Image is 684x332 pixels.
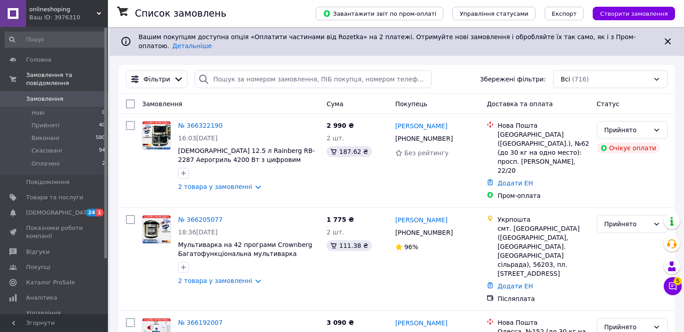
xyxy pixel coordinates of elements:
span: Покупець [395,100,427,108]
span: Замовлення та повідомлення [26,71,108,87]
span: Головна [26,56,51,64]
button: Експорт [545,7,584,20]
span: 40 [99,121,105,130]
a: Мультиварка на 42 програми Crownberg Багатофункціональна мультиварка Рисоварка Пароварка [PERSON_... [178,241,312,275]
span: Вашим покупцям доступна опція «Оплатити частинами від Rozetka» на 2 платежі. Отримуйте нові замов... [139,33,635,49]
div: [GEOGRAPHIC_DATA] ([GEOGRAPHIC_DATA].), №62 (до 30 кг на одно место): просп. [PERSON_NAME], 22/20 [497,130,589,175]
a: [PERSON_NAME] [395,319,447,328]
div: Нова Пошта [497,121,589,130]
span: 3 090 ₴ [326,319,354,326]
span: Збережені фільтри: [480,75,545,84]
div: 111.38 ₴ [326,240,371,251]
span: Створити замовлення [600,10,668,17]
div: Прийнято [604,219,649,229]
div: смт. [GEOGRAPHIC_DATA] ([GEOGRAPHIC_DATA], [GEOGRAPHIC_DATA]. [GEOGRAPHIC_DATA] сільрада), 56203,... [497,224,589,278]
span: 2 шт. [326,229,344,236]
div: Прийнято [604,322,649,332]
span: Завантажити звіт по пром-оплаті [323,9,436,18]
span: 18:36[DATE] [178,229,218,236]
span: Без рейтингу [404,149,449,157]
span: [DEMOGRAPHIC_DATA] [26,209,93,217]
div: Післяплата [497,294,589,303]
span: Повідомлення [26,178,70,186]
span: 580 [96,134,105,142]
span: Оплачені [31,160,60,168]
span: 16:03[DATE] [178,135,218,142]
div: Укрпошта [497,215,589,224]
a: [PERSON_NAME] [395,121,447,130]
span: Покупці [26,263,50,271]
span: Фільтри [143,75,170,84]
a: № 366322190 [178,122,223,129]
span: Управління статусами [460,10,528,17]
span: Аналітика [26,294,57,302]
div: Прийнято [604,125,649,135]
span: 2 шт. [326,135,344,142]
img: Фото товару [143,215,170,243]
span: 24 [86,209,96,216]
span: Всі [561,75,570,84]
span: 2 [102,160,105,168]
span: 96% [404,243,418,251]
div: [PHONE_NUMBER] [393,226,455,239]
span: Управління сайтом [26,309,83,325]
span: Експорт [552,10,577,17]
input: Пошук [4,31,106,48]
span: Прийняті [31,121,59,130]
h1: Список замовлень [135,8,226,19]
div: Ваш ID: 3976310 [29,13,108,22]
a: Фото товару [142,215,171,244]
div: Пром-оплата [497,191,589,200]
span: 2 990 ₴ [326,122,354,129]
a: 2 товара у замовленні [178,277,252,284]
a: Фото товару [142,121,171,150]
button: Створити замовлення [593,7,675,20]
span: Скасовані [31,147,62,155]
a: № 366192007 [178,319,223,326]
a: Додати ЕН [497,283,533,290]
span: Відгуки [26,248,49,256]
a: 2 товара у замовленні [178,183,252,190]
button: Чат з покупцем5 [664,277,682,295]
a: Детальніше [172,42,212,49]
span: 1 [96,209,103,216]
span: onlineshoping [29,5,97,13]
span: 94 [99,147,105,155]
span: 5 [674,277,682,285]
span: Виконані [31,134,59,142]
img: Фото товару [143,121,170,149]
input: Пошук за номером замовлення, ПІБ покупця, номером телефону, Email, номером накладної [195,70,432,88]
div: Нова Пошта [497,318,589,327]
button: Завантажити звіт по пром-оплаті [316,7,443,20]
span: Cума [326,100,343,108]
span: Замовлення [26,95,63,103]
button: Управління статусами [452,7,536,20]
span: Товари та послуги [26,193,83,202]
a: Додати ЕН [497,179,533,187]
span: Показники роботи компанії [26,224,83,240]
a: [DEMOGRAPHIC_DATA] 12.5 л Rainberg RB-2287 Аерогриль 4200 Вт з цифровим дисплеєм Аеро фритюрниця ... [178,147,315,181]
div: 187.62 ₴ [326,146,371,157]
div: Очікує оплати [597,143,660,153]
span: Каталог ProSale [26,278,75,287]
span: Замовлення [142,100,182,108]
span: Нові [31,109,45,117]
a: [PERSON_NAME] [395,215,447,224]
span: Статус [597,100,620,108]
a: № 366205077 [178,216,223,223]
span: (716) [572,76,589,83]
div: [PHONE_NUMBER] [393,132,455,145]
span: Доставка та оплата [487,100,553,108]
span: 0 [102,109,105,117]
span: 1 775 ₴ [326,216,354,223]
a: Створити замовлення [584,9,675,17]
